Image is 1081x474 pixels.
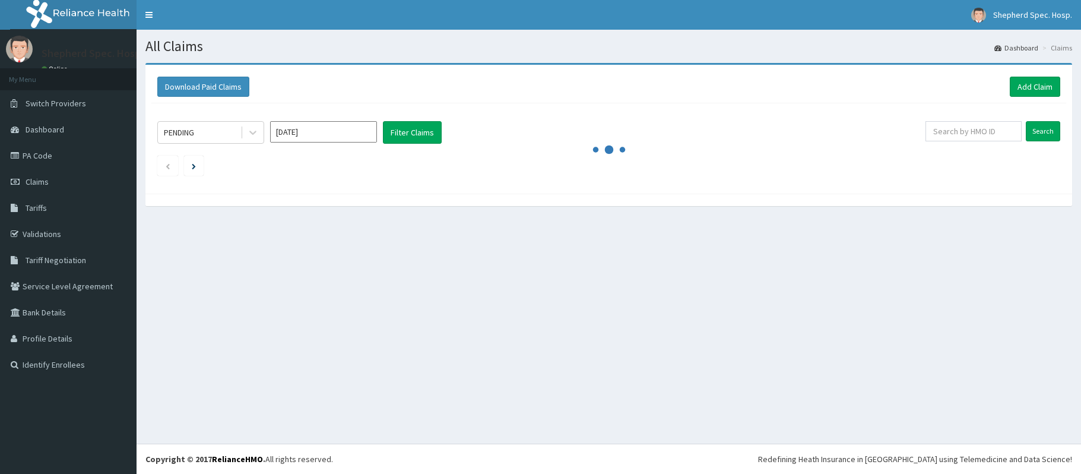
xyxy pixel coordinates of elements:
div: PENDING [164,127,194,138]
div: Redefining Heath Insurance in [GEOGRAPHIC_DATA] using Telemedicine and Data Science! [758,453,1072,465]
a: Next page [192,160,196,171]
h1: All Claims [145,39,1072,54]
a: Online [42,65,70,73]
footer: All rights reserved. [137,444,1081,474]
span: Tariff Negotiation [26,255,86,266]
a: Previous page [165,160,170,171]
span: Tariffs [26,203,47,213]
li: Claims [1039,43,1072,53]
button: Download Paid Claims [157,77,249,97]
input: Search [1026,121,1060,141]
a: Add Claim [1010,77,1060,97]
img: User Image [971,8,986,23]
span: Switch Providers [26,98,86,109]
button: Filter Claims [383,121,442,144]
span: Shepherd Spec. Hosp. [993,10,1072,20]
input: Search by HMO ID [925,121,1022,141]
strong: Copyright © 2017 . [145,454,265,464]
img: User Image [6,36,33,62]
span: Dashboard [26,124,64,135]
span: Claims [26,176,49,187]
p: Shepherd Spec. Hosp. [42,48,143,59]
input: Select Month and Year [270,121,377,143]
a: Dashboard [994,43,1038,53]
svg: audio-loading [591,132,627,168]
a: RelianceHMO [212,454,263,464]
